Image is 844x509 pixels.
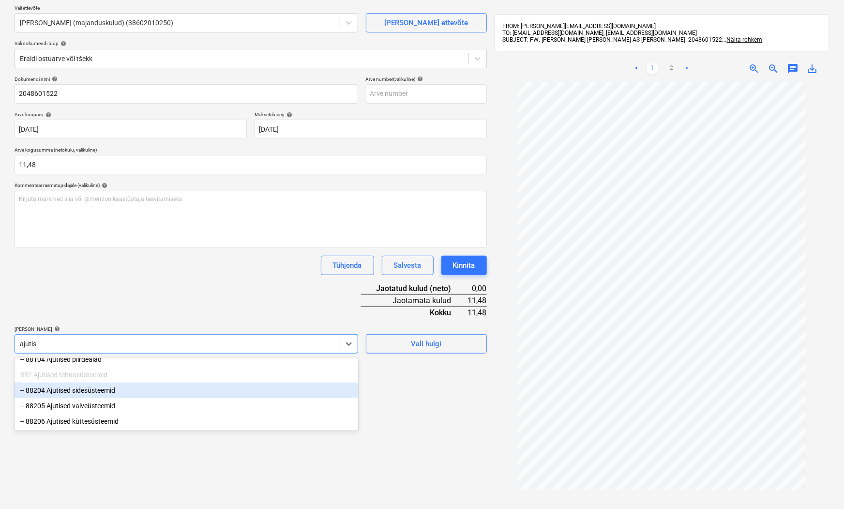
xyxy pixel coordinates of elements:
[748,63,760,75] span: zoom_in
[15,367,358,383] div: 882 Ajutised tehnosüsteemid
[411,338,441,350] div: Vali hulgi
[15,111,247,118] div: Arve kuupäev
[768,63,779,75] span: zoom_out
[15,120,247,139] input: Arve kuupäeva pole määratud.
[416,76,423,82] span: help
[15,40,487,46] div: Vali dokumendi tüüp
[15,182,487,188] div: Kommentaar raamatupidajale (valikuline)
[255,120,487,139] input: Tähtaega pole määratud
[382,256,434,275] button: Salvesta
[15,398,358,414] div: -- 88205 Ajutised valveüsteemid
[285,112,292,118] span: help
[394,259,422,272] div: Salvesta
[806,63,818,75] span: save_alt
[647,63,658,75] a: Page 1 is your current page
[15,5,358,13] p: Vali ettevõte
[453,259,475,272] div: Kinnita
[727,36,763,43] span: Näita rohkem
[366,84,487,104] input: Arve number
[441,256,487,275] button: Kinnita
[15,352,358,367] div: -- 88104 Ajutised piirdeaiad
[15,414,358,429] div: -- 88206 Ajutised küttesüsteemid
[44,112,51,118] span: help
[796,463,844,509] iframe: Chat Widget
[15,76,358,82] div: Dokumendi nimi
[100,183,107,188] span: help
[52,326,60,332] span: help
[467,307,487,318] div: 11,48
[59,41,66,46] span: help
[255,111,487,118] div: Maksetähtaeg
[467,283,487,294] div: 0,00
[15,155,487,174] input: Arve kogusumma (netokulu, valikuline)
[15,326,358,332] div: [PERSON_NAME]
[503,30,697,36] span: TO: [EMAIL_ADDRESS][DOMAIN_NAME], [EMAIL_ADDRESS][DOMAIN_NAME]
[503,23,656,30] span: FROM: [PERSON_NAME][EMAIL_ADDRESS][DOMAIN_NAME]
[15,383,358,398] div: -- 88204 Ajutised sidesüsteemid
[15,84,358,104] input: Dokumendi nimi
[321,256,374,275] button: Tühjenda
[631,63,643,75] a: Previous page
[681,63,693,75] a: Next page
[366,334,487,354] button: Vali hulgi
[503,36,723,43] span: SUBJECT: FW: [PERSON_NAME] [PERSON_NAME] AS [PERSON_NAME]. 2048601522
[366,76,487,82] div: Arve number (valikuline)
[666,63,678,75] a: Page 2
[384,16,468,29] div: [PERSON_NAME] ettevõte
[787,63,799,75] span: chat
[361,283,467,294] div: Jaotatud kulud (neto)
[366,13,487,32] button: [PERSON_NAME] ettevõte
[723,36,763,43] span: ...
[15,147,487,155] p: Arve kogusumma (netokulu, valikuline)
[467,294,487,307] div: 11,48
[361,307,467,318] div: Kokku
[333,259,362,272] div: Tühjenda
[361,294,467,307] div: Jaotamata kulud
[50,76,58,82] span: help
